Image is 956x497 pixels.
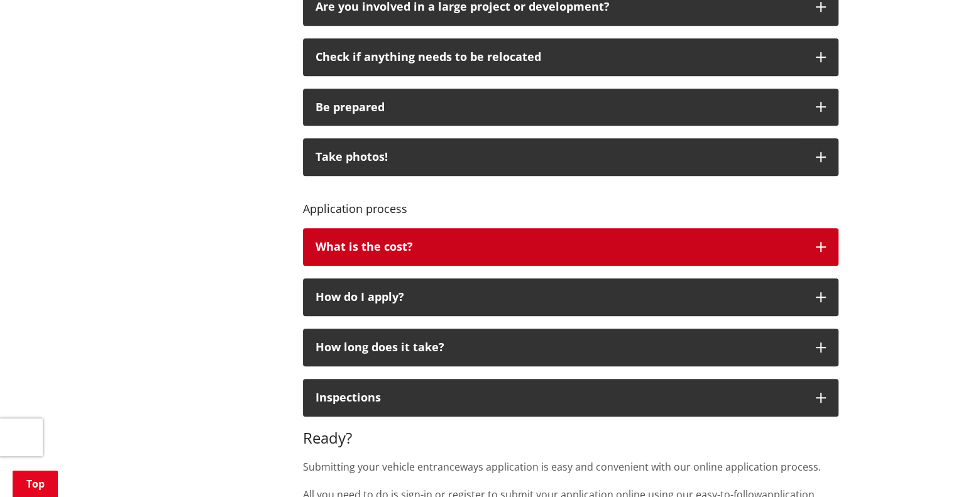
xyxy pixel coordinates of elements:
button: Inspections [303,379,838,417]
button: How do I apply? [303,278,838,316]
button: How long does it take? [303,329,838,366]
div: How do I apply? [316,291,803,303]
p: Are you involved in a large project or development? [316,1,803,13]
a: Top [13,471,58,497]
iframe: Messenger Launcher [898,444,943,489]
div: Inspections [316,391,803,404]
h3: Ready? [303,429,838,447]
button: Take photos! [303,138,838,176]
button: What is the cost? [303,228,838,266]
div: Take photos! [316,151,803,163]
div: Be prepared [316,101,803,114]
p: Submitting your vehicle entranceways application is easy and convenient with our online applicati... [303,459,838,474]
div: What is the cost? [316,241,803,253]
h4: Application process [303,188,838,216]
button: Check if anything needs to be relocated [303,38,838,76]
div: How long does it take? [316,341,803,354]
p: Check if anything needs to be relocated [316,51,803,63]
button: Be prepared [303,89,838,126]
